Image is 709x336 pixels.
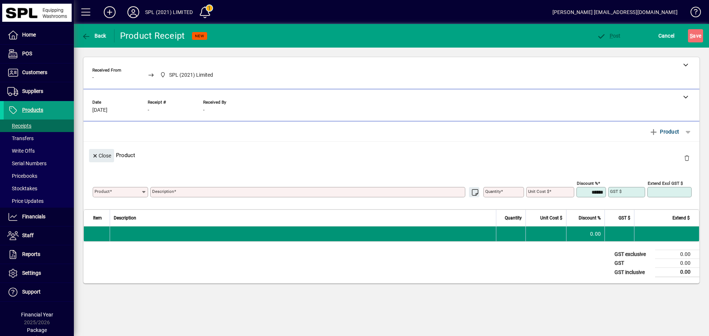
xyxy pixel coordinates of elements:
[92,75,94,81] span: -
[93,214,102,222] span: Item
[27,327,47,333] span: Package
[4,226,74,245] a: Staff
[7,160,47,166] span: Serial Numbers
[672,214,690,222] span: Extend $
[22,214,45,219] span: Financials
[22,32,36,38] span: Home
[92,150,111,162] span: Close
[505,214,522,222] span: Quantity
[7,173,37,179] span: Pricebooks
[595,29,623,42] button: Post
[4,157,74,170] a: Serial Numbers
[7,186,37,191] span: Stocktakes
[121,6,145,19] button: Profile
[80,29,108,42] button: Back
[690,30,701,42] span: ave
[7,135,34,141] span: Transfers
[22,69,47,75] span: Customers
[528,189,549,194] mat-label: Unit Cost $
[22,289,41,295] span: Support
[597,33,621,39] span: ost
[566,226,604,241] td: 0.00
[540,214,562,222] span: Unit Cost $
[82,33,106,39] span: Back
[120,30,185,42] div: Product Receipt
[688,29,703,42] button: Save
[611,250,655,259] td: GST exclusive
[22,107,43,113] span: Products
[655,250,699,259] td: 0.00
[83,142,699,169] div: Product
[169,71,213,79] span: SPL (2021) Limited
[95,189,110,194] mat-label: Product
[22,251,40,257] span: Reports
[485,189,501,194] mat-label: Quantity
[89,149,114,162] button: Close
[577,181,598,186] mat-label: Discount %
[21,312,53,318] span: Financial Year
[678,155,696,161] app-page-header-button: Delete
[98,6,121,19] button: Add
[685,1,700,25] a: Knowledge Base
[655,268,699,277] td: 0.00
[22,232,34,238] span: Staff
[7,123,31,129] span: Receipts
[92,107,107,113] span: [DATE]
[74,29,114,42] app-page-header-button: Back
[4,182,74,195] a: Stocktakes
[4,208,74,226] a: Financials
[4,132,74,145] a: Transfers
[4,245,74,264] a: Reports
[4,26,74,44] a: Home
[145,6,193,18] div: SPL (2021) LIMITED
[7,198,44,204] span: Price Updates
[4,264,74,283] a: Settings
[158,70,216,80] span: SPL (2021) Limited
[7,148,35,154] span: Write Offs
[610,189,621,194] mat-label: GST $
[152,189,174,194] mat-label: Description
[114,214,136,222] span: Description
[648,181,683,186] mat-label: Extend excl GST $
[22,88,43,94] span: Suppliers
[22,270,41,276] span: Settings
[690,33,693,39] span: S
[657,29,677,42] button: Cancel
[611,259,655,268] td: GST
[4,283,74,301] a: Support
[655,259,699,268] td: 0.00
[619,214,630,222] span: GST $
[22,51,32,56] span: POS
[4,170,74,182] a: Pricebooks
[148,107,149,113] span: -
[4,45,74,63] a: POS
[195,34,204,38] span: NEW
[610,33,613,39] span: P
[203,107,205,113] span: -
[4,145,74,157] a: Write Offs
[579,214,601,222] span: Discount %
[4,195,74,207] a: Price Updates
[4,82,74,101] a: Suppliers
[552,6,678,18] div: [PERSON_NAME] [EMAIL_ADDRESS][DOMAIN_NAME]
[4,63,74,82] a: Customers
[678,149,696,167] button: Delete
[4,119,74,132] a: Receipts
[611,268,655,277] td: GST inclusive
[87,152,116,159] app-page-header-button: Close
[658,30,675,42] span: Cancel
